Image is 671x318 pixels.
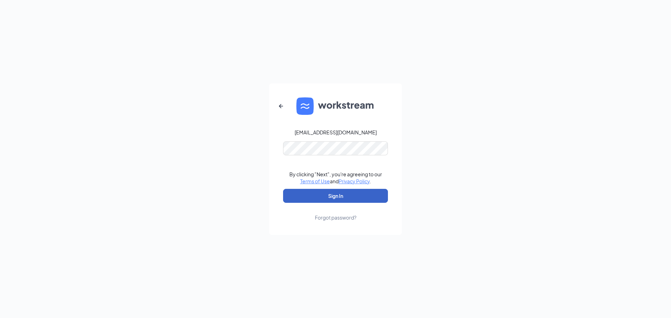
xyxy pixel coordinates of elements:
[277,102,285,110] svg: ArrowLeftNew
[283,189,388,203] button: Sign In
[300,178,330,184] a: Terms of Use
[315,203,356,221] a: Forgot password?
[315,214,356,221] div: Forgot password?
[295,129,377,136] div: [EMAIL_ADDRESS][DOMAIN_NAME]
[289,171,382,185] div: By clicking "Next", you're agreeing to our and .
[273,98,289,114] button: ArrowLeftNew
[339,178,370,184] a: Privacy Policy
[296,97,375,115] img: WS logo and Workstream text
